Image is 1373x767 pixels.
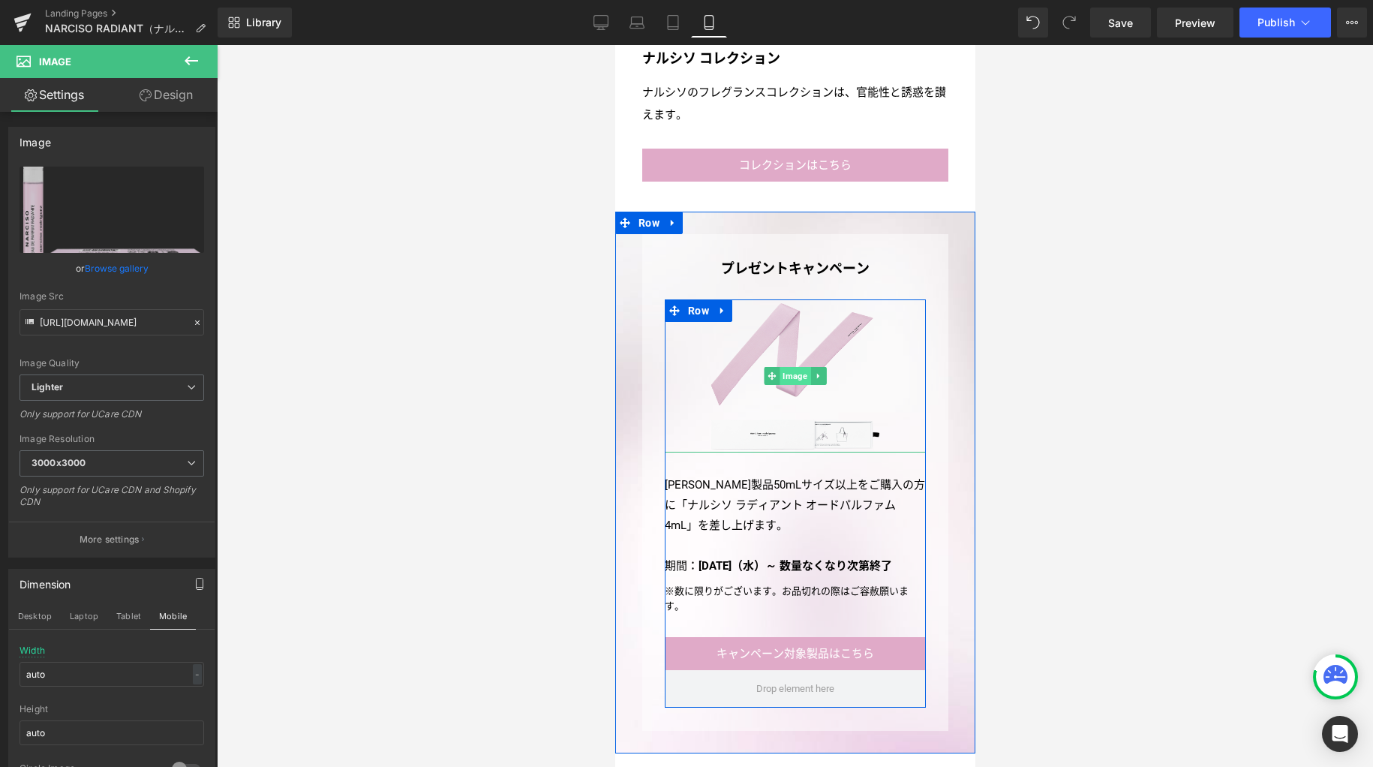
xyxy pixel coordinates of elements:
[20,128,51,149] div: Image
[50,511,311,531] p: 期間：
[20,260,204,276] div: or
[45,8,218,20] a: Landing Pages
[150,603,196,629] button: Mobile
[45,23,189,35] span: NARCISO RADIANT（ナルシソ ラディアント）｜[PERSON_NAME]
[9,603,61,629] button: Desktop
[218,8,292,38] a: New Library
[98,254,117,277] a: Expand / Collapse
[32,381,63,393] b: Lighter
[1322,716,1358,752] div: Open Intercom Messenger
[80,533,140,546] p: More settings
[1054,8,1084,38] button: Redo
[27,36,333,81] p: ナルシソのフレグランスコレクションは、官能性と誘惑を讃えます。
[164,322,195,340] span: Image
[50,592,311,625] a: キャンペーン対象製品はこちら
[20,662,204,687] input: auto
[9,522,215,557] button: More settings
[20,434,204,444] div: Image Resolution
[619,8,655,38] a: Laptop
[107,603,150,629] button: Tablet
[1337,8,1367,38] button: More
[76,254,284,408] img: オリジナルスカーフ
[20,167,48,189] span: Row
[48,167,68,189] a: Expand / Collapse
[20,720,204,745] input: auto
[20,484,204,518] div: Only support for UCare CDN and Shopify CDN
[69,254,98,277] span: Row
[1157,8,1233,38] a: Preview
[85,255,149,281] a: Browse gallery
[112,78,221,112] a: Design
[20,309,204,335] input: Link
[27,104,333,137] a: コレクションはこちら
[1257,17,1295,29] span: Publish
[20,358,204,368] div: Image Quality
[193,664,202,684] div: -
[196,322,212,340] a: Expand / Collapse
[1175,15,1215,31] span: Preview
[20,704,204,714] div: Height
[27,2,333,26] p: ナルシソ コレクション
[20,645,45,656] div: Width
[39,56,71,68] span: Image
[1108,15,1133,31] span: Save
[32,457,86,468] b: 3000x3000
[101,602,259,615] span: キャンペーン対象製品はこちら
[124,113,236,127] span: コレクションはこちら
[691,8,727,38] a: Mobile
[20,291,204,302] div: Image Src
[50,430,311,491] p: [PERSON_NAME]製品50mLサイズ以上をご購入の方に「ナルシソ ラディアント オードパルファム 4mL」を差し上げます。
[583,8,619,38] a: Desktop
[20,570,71,591] div: Dimension
[1018,8,1048,38] button: Undo
[61,603,107,629] button: Laptop
[50,539,311,570] p: ※数に限りがございます。お品切れの際はご容赦願います。
[83,514,277,528] strong: [DATE]（水）～ 数量なくなり次第終了
[1239,8,1331,38] button: Publish
[246,16,281,29] span: Library
[50,212,311,236] h3: プレゼントキャンペーン
[20,408,204,430] div: Only support for UCare CDN
[655,8,691,38] a: Tablet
